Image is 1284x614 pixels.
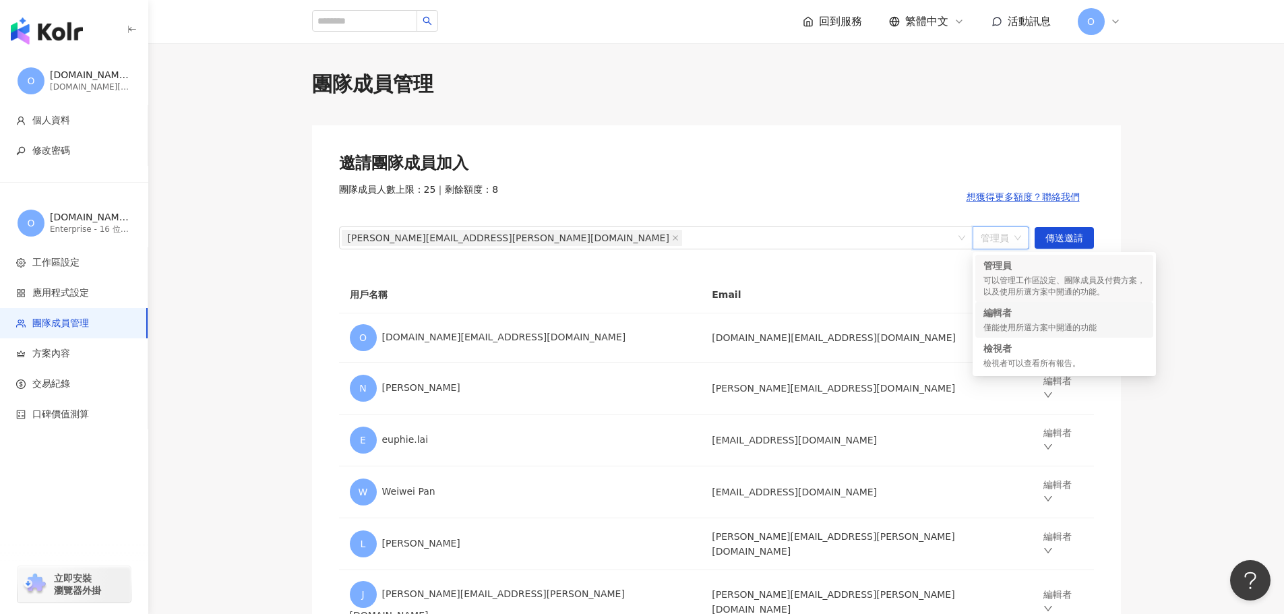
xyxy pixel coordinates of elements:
a: 編輯者 [1043,427,1072,453]
button: 想獲得更多額度？聯絡我們 [952,183,1094,210]
span: close [672,235,679,241]
td: [PERSON_NAME][EMAIL_ADDRESS][DOMAIN_NAME] [701,363,1033,415]
img: chrome extension [22,574,48,595]
div: [DOMAIN_NAME][EMAIL_ADDRESS][DOMAIN_NAME] [50,69,131,82]
div: euphie.lai [350,427,691,454]
span: down [1043,390,1053,400]
div: 檢視者 [983,342,1145,355]
span: 管理員 [981,227,1021,249]
div: 可以管理工作區設定、團隊成員及付費方案，以及使用所選方案中開通的功能。 [983,275,1145,298]
span: [PERSON_NAME][EMAIL_ADDRESS][PERSON_NAME][DOMAIN_NAME] [348,231,669,245]
a: 回到服務 [803,14,862,29]
span: 方案內容 [32,347,70,361]
button: 傳送邀請 [1035,227,1094,249]
span: 應用程式設定 [32,286,89,300]
span: appstore [16,288,26,298]
div: [DOMAIN_NAME][EMAIL_ADDRESS][DOMAIN_NAME] [50,82,131,93]
span: calculator [16,410,26,419]
th: 用戶名稱 [339,276,702,313]
span: 想獲得更多額度？聯絡我們 [967,191,1080,202]
a: chrome extension立即安裝 瀏覽器外掛 [18,566,131,603]
div: Enterprise - 16 位成員 [50,224,131,235]
div: 檢視者可以查看所有報告。 [983,358,1145,369]
th: Email [701,276,1033,313]
span: search [423,16,432,26]
div: [DOMAIN_NAME][EMAIL_ADDRESS][DOMAIN_NAME] [350,324,691,351]
span: O [359,330,367,345]
span: 繁體中文 [905,14,948,29]
div: 團隊成員管理 [312,70,1121,98]
span: 傳送邀請 [1045,228,1083,249]
span: dollar [16,379,26,389]
span: 修改密碼 [32,144,70,158]
a: 編輯者 [1043,479,1072,505]
div: 編輯者 [983,306,1145,319]
span: 交易紀錄 [32,377,70,391]
a: 編輯者 [1043,375,1072,401]
span: 活動訊息 [1008,15,1051,28]
span: 團隊成員管理 [32,317,89,330]
span: user [16,116,26,125]
span: O [27,216,34,231]
div: 僅能使用所選方案中開通的功能 [983,322,1145,334]
span: 立即安裝 瀏覽器外掛 [54,572,101,596]
span: down [1043,546,1053,555]
span: 個人資料 [32,114,70,127]
td: [PERSON_NAME][EMAIL_ADDRESS][PERSON_NAME][DOMAIN_NAME] [701,518,1033,570]
span: E [360,433,366,448]
td: [DOMAIN_NAME][EMAIL_ADDRESS][DOMAIN_NAME] [701,313,1033,363]
span: Jessica.kuo@omc.com [342,230,682,246]
div: Weiwei Pan [350,479,691,505]
span: key [16,146,26,156]
span: down [1043,442,1053,452]
span: O [1087,14,1095,29]
span: 口碑價值測算 [32,408,89,421]
span: 團隊成員人數上限：25 ｜ 剩餘額度：8 [339,183,499,210]
div: [DOMAIN_NAME][EMAIL_ADDRESS][DOMAIN_NAME] 的工作區 [50,211,131,224]
iframe: Help Scout Beacon - Open [1230,560,1271,601]
span: 回到服務 [819,14,862,29]
div: 管理員 [983,259,1145,272]
img: logo [11,18,83,44]
td: [EMAIL_ADDRESS][DOMAIN_NAME] [701,466,1033,518]
a: 編輯者 [1043,531,1072,557]
span: 工作區設定 [32,256,80,270]
span: O [27,73,34,88]
div: [PERSON_NAME] [350,375,691,402]
div: 邀請團隊成員加入 [339,152,1094,175]
span: N [359,381,366,396]
div: [PERSON_NAME] [350,530,691,557]
span: down [1043,604,1053,613]
span: J [361,587,364,602]
td: [EMAIL_ADDRESS][DOMAIN_NAME] [701,415,1033,466]
span: down [1043,494,1053,503]
span: L [361,536,366,551]
span: W [359,485,368,499]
